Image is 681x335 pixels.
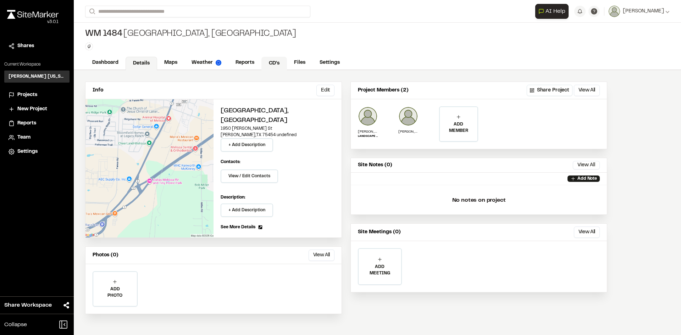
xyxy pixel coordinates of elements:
[577,175,597,182] p: Add Note
[17,119,36,127] span: Reports
[221,169,278,183] button: View / Edit Contacts
[221,125,334,132] p: 1950 [PERSON_NAME] St
[358,86,409,94] p: Project Members (2)
[9,134,65,141] a: Team
[9,73,65,80] h3: [PERSON_NAME] [US_STATE]
[221,138,273,152] button: + Add Description
[358,161,392,169] p: Site Notes (0)
[4,301,52,309] span: Share Workspace
[17,91,37,99] span: Projects
[574,227,600,238] button: View All
[312,56,347,69] a: Settings
[623,7,664,15] span: [PERSON_NAME]
[261,57,287,70] a: CD's
[221,224,255,230] span: See More Details
[356,189,601,212] p: No notes on project
[535,4,569,19] button: Open AI Assistant
[184,56,228,69] a: Weather
[9,105,65,113] a: New Project
[398,106,418,126] img: Leah Campbell
[609,6,620,17] img: User
[17,105,47,113] span: New Project
[85,56,126,69] a: Dashboard
[85,28,296,40] div: [GEOGRAPHIC_DATA], [GEOGRAPHIC_DATA]
[221,194,334,201] p: Description:
[609,6,670,17] button: [PERSON_NAME]
[93,286,137,299] p: ADD PHOTO
[17,134,31,141] span: Team
[157,56,184,69] a: Maps
[7,10,59,19] img: rebrand.png
[126,57,157,70] a: Details
[93,251,118,259] p: Photos (0)
[221,203,273,217] button: + Add Description
[228,56,261,69] a: Reports
[85,6,98,17] button: Search
[574,85,600,96] button: View All
[358,106,378,126] img: Brandon Mckinney
[398,129,418,134] p: [PERSON_NAME]
[221,106,334,125] h2: [GEOGRAPHIC_DATA], [GEOGRAPHIC_DATA]
[358,129,378,134] p: [PERSON_NAME]
[527,85,572,96] button: Share Project
[287,56,312,69] a: Files
[17,42,34,50] span: Shares
[9,42,65,50] a: Shares
[221,132,334,138] p: [PERSON_NAME] , TX 75454 undefined
[7,19,59,25] div: Oh geez...please don't...
[358,228,401,236] p: Site Meetings (0)
[535,4,571,19] div: Open AI Assistant
[546,7,565,16] span: AI Help
[9,91,65,99] a: Projects
[216,60,221,66] img: precipai.png
[4,61,70,68] p: Current Workspace
[316,85,334,96] button: Edit
[93,86,103,94] p: Info
[4,320,27,329] span: Collapse
[221,159,240,165] p: Contacts:
[9,119,65,127] a: Reports
[309,250,334,261] button: View All
[85,28,122,40] span: WM 1484
[85,43,93,50] button: Edit Tags
[9,148,65,156] a: Settings
[17,148,38,156] span: Settings
[440,121,477,134] p: ADD MEMBER
[573,161,600,169] button: View All
[358,134,378,139] p: LANDSCAPE DESIGNER
[359,264,401,277] p: ADD MEETING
